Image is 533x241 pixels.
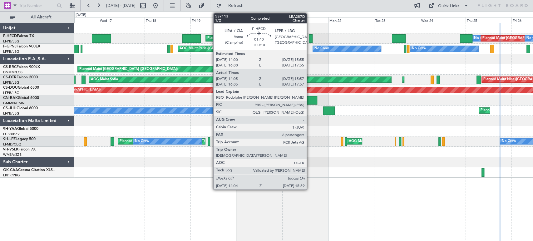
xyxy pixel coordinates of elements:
a: 9H-VSLKFalcon 7X [3,148,36,151]
div: No Crew [215,34,229,43]
div: No Crew [412,44,426,53]
a: F-HECDFalcon 7X [3,34,34,38]
div: No Crew [501,137,516,146]
span: 9H-YAA [3,127,17,131]
a: 9H-LPZLegacy 500 [3,137,36,141]
div: Thu 18 [145,17,190,23]
span: OK-CAA [3,168,18,172]
div: Mon 22 [328,17,374,23]
div: No Crew [135,137,149,146]
a: LFPB/LBG [3,91,19,95]
div: AOG Maint Sofia [91,75,118,84]
span: [DATE] - [DATE] [106,3,136,8]
button: All Aircraft [7,12,68,22]
a: F-GPNJFalcon 900EX [3,45,40,48]
a: LFPB/LBG [3,80,19,85]
span: All Aircraft [16,15,66,19]
span: CN-RAK [3,96,18,100]
span: CS-JHH [3,106,17,110]
span: F-HECD [3,34,17,38]
a: GMMN/CMN [3,101,25,106]
div: Planned [GEOGRAPHIC_DATA] ([GEOGRAPHIC_DATA]) [120,137,208,146]
span: CS-RRC [3,65,17,69]
a: CS-JHHGlobal 6000 [3,106,38,110]
a: OK-CAACessna Citation XLS+ [3,168,55,172]
a: CS-RRCFalcon 900LX [3,65,40,69]
span: CS-DTR [3,76,17,79]
a: WMSA/SZB [3,152,22,157]
div: Sun 21 [282,17,328,23]
a: LFPB/LBG [3,49,19,54]
a: LFMD/CEQ [3,142,21,147]
a: FCBB/BZV [3,132,20,136]
div: Planned Maint [GEOGRAPHIC_DATA] ([GEOGRAPHIC_DATA]) [79,65,178,74]
a: LFPB/LBG [3,39,19,44]
button: Refresh [213,1,251,11]
div: Wed 17 [99,17,145,23]
a: LFPB/LBG [3,111,19,116]
button: Quick Links [426,1,472,11]
input: Trip Number [19,1,55,10]
span: 9H-VSLK [3,148,18,151]
span: F-GPNJ [3,45,17,48]
div: AOG Maint Cannes (Mandelieu) [349,137,399,146]
div: Thu 25 [466,17,511,23]
div: Tue 23 [374,17,420,23]
a: LKPR/PRG [3,173,20,178]
div: Wed 24 [420,17,466,23]
a: CS-DOUGlobal 6500 [3,86,39,90]
div: No Crew [314,44,329,53]
div: [DATE] [76,12,86,18]
span: 9H-LPZ [3,137,16,141]
span: Refresh [223,3,249,8]
div: Quick Links [438,3,459,9]
a: CN-RAKGlobal 6000 [3,96,39,100]
a: CS-DTRFalcon 2000 [3,76,38,79]
a: 9H-YAAGlobal 5000 [3,127,38,131]
div: AOG Maint Paris ([GEOGRAPHIC_DATA]) [180,44,245,53]
div: No Crew [474,34,488,43]
div: Sat 20 [236,17,282,23]
span: CS-DOU [3,86,18,90]
div: Tue 16 [53,17,99,23]
a: DNMM/LOS [3,70,22,75]
div: Fri 19 [190,17,236,23]
div: Planned Maint [GEOGRAPHIC_DATA] ([GEOGRAPHIC_DATA]) [207,34,306,43]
